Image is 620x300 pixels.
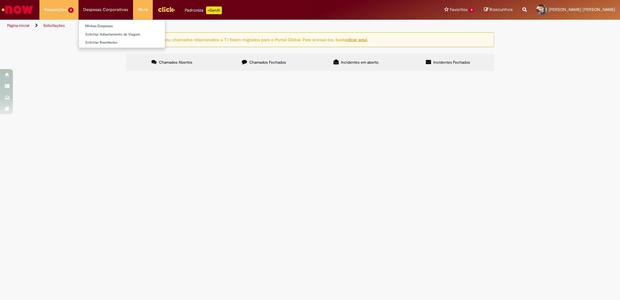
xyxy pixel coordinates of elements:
[79,39,165,46] a: Solicitar Reembolso
[469,7,474,13] span: 9
[83,6,128,13] span: Despesas Corporativas
[7,23,29,28] a: Página inicial
[490,6,513,13] span: Rascunhos
[346,36,368,42] a: clicar aqui.
[79,23,165,30] a: Minhas Despesas
[43,23,65,28] a: Solicitações
[1,3,34,16] img: ServiceNow
[341,60,378,65] span: Incidentes em aberto
[78,19,165,48] ul: Despesas Corporativas
[484,7,513,13] a: Rascunhos
[158,5,175,14] img: click_logo_yellow_360x200.png
[206,6,222,14] p: +GenAi
[68,7,74,13] span: 2
[79,31,165,38] a: Solicitar Adiantamento de Viagem
[44,6,67,13] span: Requisições
[185,6,222,14] div: Padroniza
[159,60,192,65] span: Chamados Abertos
[138,6,148,13] span: More
[5,20,408,32] ul: Trilhas de página
[450,6,468,13] span: Favoritos
[139,36,368,42] ng-bind-html: Atenção: alguns chamados relacionados a T.I foram migrados para o Portal Global. Para acessá-los,...
[433,60,470,65] span: Incidentes Fechados
[249,60,286,65] span: Chamados Fechados
[549,7,615,12] span: [PERSON_NAME] [PERSON_NAME]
